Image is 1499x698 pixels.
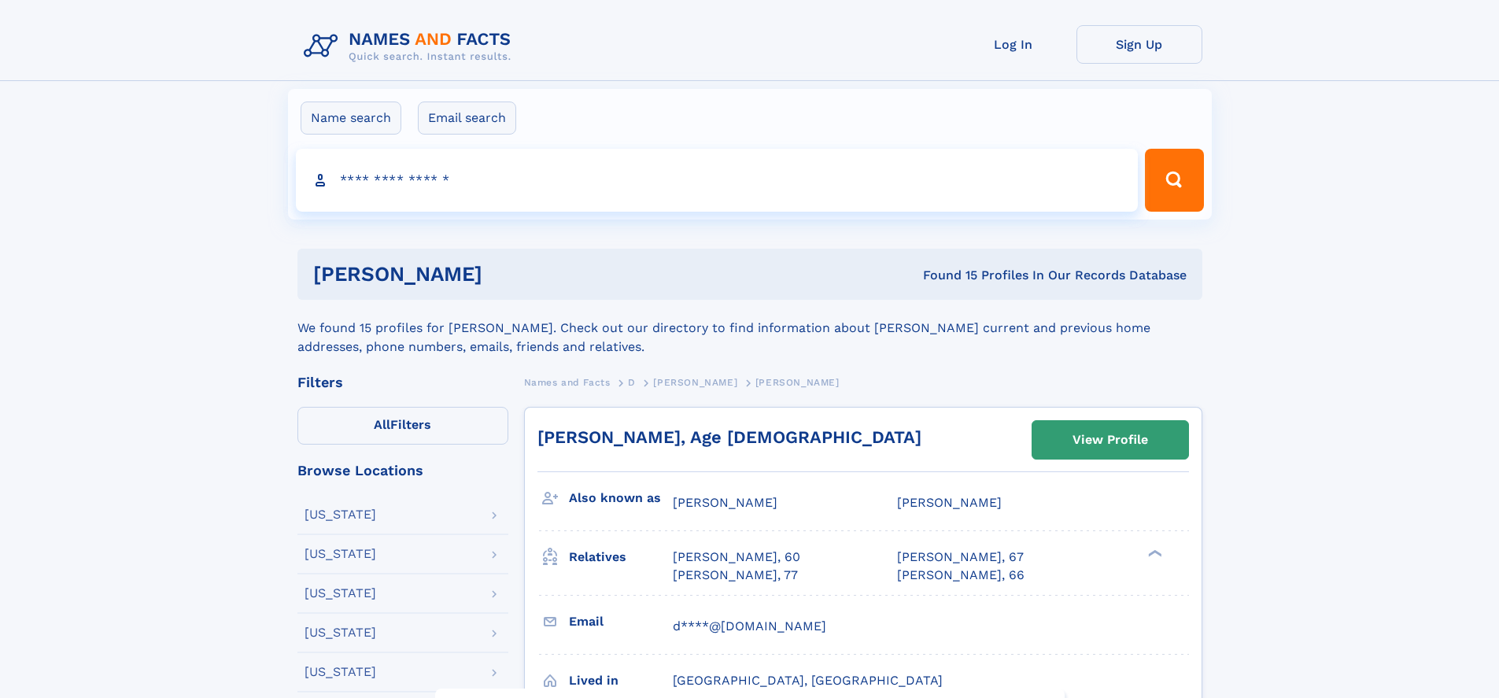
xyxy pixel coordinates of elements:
[755,377,840,388] span: [PERSON_NAME]
[297,300,1202,356] div: We found 15 profiles for [PERSON_NAME]. Check out our directory to find information about [PERSON...
[297,407,508,445] label: Filters
[1145,149,1203,212] button: Search Button
[305,666,376,678] div: [US_STATE]
[569,667,673,694] h3: Lived in
[569,608,673,635] h3: Email
[628,377,636,388] span: D
[653,372,737,392] a: [PERSON_NAME]
[897,548,1024,566] a: [PERSON_NAME], 67
[537,427,921,447] a: [PERSON_NAME], Age [DEMOGRAPHIC_DATA]
[301,102,401,135] label: Name search
[673,567,798,584] a: [PERSON_NAME], 77
[569,485,673,511] h3: Also known as
[305,587,376,600] div: [US_STATE]
[1073,422,1148,458] div: View Profile
[951,25,1076,64] a: Log In
[305,548,376,560] div: [US_STATE]
[1144,548,1163,559] div: ❯
[673,548,800,566] a: [PERSON_NAME], 60
[897,495,1002,510] span: [PERSON_NAME]
[673,673,943,688] span: [GEOGRAPHIC_DATA], [GEOGRAPHIC_DATA]
[897,567,1025,584] a: [PERSON_NAME], 66
[628,372,636,392] a: D
[374,417,390,432] span: All
[673,495,777,510] span: [PERSON_NAME]
[418,102,516,135] label: Email search
[297,375,508,390] div: Filters
[297,463,508,478] div: Browse Locations
[305,626,376,639] div: [US_STATE]
[524,372,611,392] a: Names and Facts
[703,267,1187,284] div: Found 15 Profiles In Our Records Database
[305,508,376,521] div: [US_STATE]
[297,25,524,68] img: Logo Names and Facts
[1076,25,1202,64] a: Sign Up
[569,544,673,571] h3: Relatives
[653,377,737,388] span: [PERSON_NAME]
[296,149,1139,212] input: search input
[1032,421,1188,459] a: View Profile
[313,264,703,284] h1: [PERSON_NAME]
